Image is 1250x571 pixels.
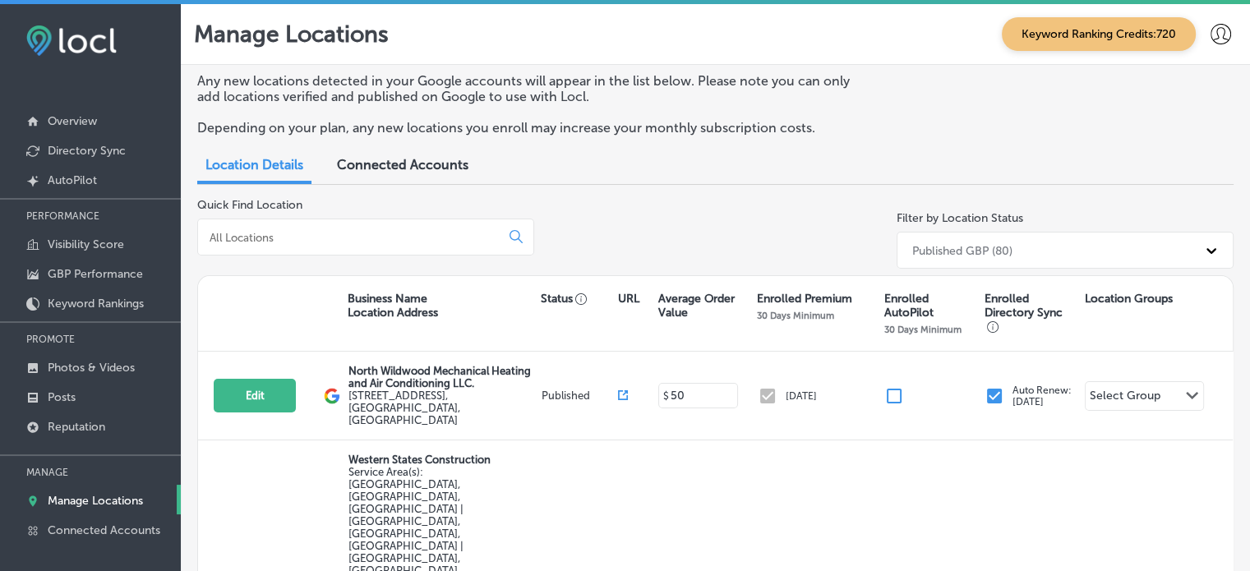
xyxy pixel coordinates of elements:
p: Business Name Location Address [348,292,438,320]
p: Location Groups [1085,292,1173,306]
span: Keyword Ranking Credits: 720 [1002,17,1196,51]
p: GBP Performance [48,267,143,281]
span: Connected Accounts [337,157,468,173]
p: URL [618,292,639,306]
p: North Wildwood Mechanical Heating and Air Conditioning LLC. [348,365,537,389]
div: Select Group [1090,389,1160,408]
p: Reputation [48,420,105,434]
p: 30 Days Minimum [884,324,962,335]
p: Average Order Value [657,292,749,320]
button: Edit [214,379,296,412]
p: Status [541,292,618,306]
p: Connected Accounts [48,523,160,537]
p: Overview [48,114,97,128]
p: 30 Days Minimum [757,310,834,321]
p: Enrolled Premium [757,292,852,306]
p: [DATE] [786,390,817,402]
span: Location Details [205,157,303,173]
p: Visibility Score [48,237,124,251]
p: Western States Construction [348,454,537,466]
p: Directory Sync [48,144,126,158]
p: $ [663,390,669,402]
p: Any new locations detected in your Google accounts will appear in the list below. Please note you... [197,73,871,104]
div: Published GBP (80) [912,243,1012,257]
p: Auto Renew: [DATE] [1012,385,1072,408]
p: Manage Locations [48,494,143,508]
p: AutoPilot [48,173,97,187]
label: [STREET_ADDRESS] , [GEOGRAPHIC_DATA], [GEOGRAPHIC_DATA] [348,389,537,426]
p: Enrolled AutoPilot [884,292,976,320]
label: Quick Find Location [197,198,302,212]
p: Photos & Videos [48,361,135,375]
p: Posts [48,390,76,404]
p: Depending on your plan, any new locations you enroll may increase your monthly subscription costs. [197,120,871,136]
p: Published [542,389,619,402]
img: logo [324,388,340,404]
p: Manage Locations [194,21,389,48]
p: Keyword Rankings [48,297,144,311]
p: Enrolled Directory Sync [985,292,1077,334]
img: fda3e92497d09a02dc62c9cd864e3231.png [26,25,117,56]
input: All Locations [208,230,496,245]
label: Filter by Location Status [897,211,1023,225]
